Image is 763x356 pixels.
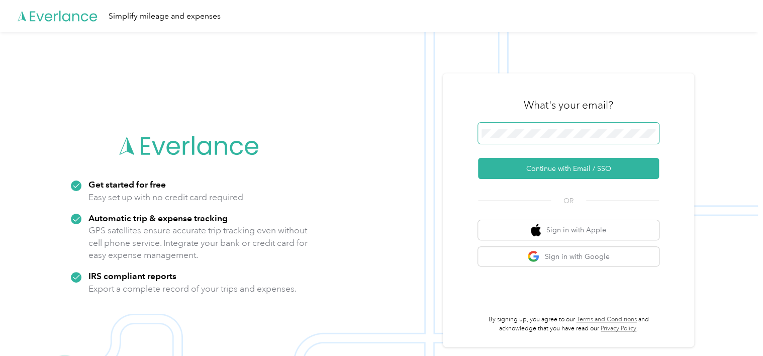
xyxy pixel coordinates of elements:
[551,196,586,206] span: OR
[88,191,243,204] p: Easy set up with no credit card required
[478,158,659,179] button: Continue with Email / SSO
[88,271,176,281] strong: IRS compliant reports
[478,220,659,240] button: apple logoSign in with Apple
[478,247,659,266] button: google logoSign in with Google
[88,283,297,295] p: Export a complete record of your trips and expenses.
[527,250,540,263] img: google logo
[478,315,659,333] p: By signing up, you agree to our and acknowledge that you have read our .
[531,224,541,236] img: apple logo
[88,224,308,261] p: GPS satellites ensure accurate trip tracking even without cell phone service. Integrate your bank...
[524,98,613,112] h3: What's your email?
[109,10,221,23] div: Simplify mileage and expenses
[88,213,228,223] strong: Automatic trip & expense tracking
[577,316,637,323] a: Terms and Conditions
[601,325,636,332] a: Privacy Policy
[88,179,166,190] strong: Get started for free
